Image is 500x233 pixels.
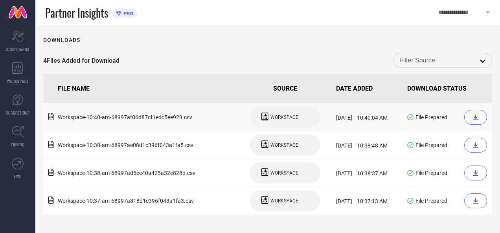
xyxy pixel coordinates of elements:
span: [DATE] 10:38:37 AM [336,170,388,177]
span: PRO [121,11,133,16]
span: WORKSPACE [270,198,298,204]
a: Download [464,138,489,153]
a: Download [464,166,489,180]
th: SOURCE [237,74,333,104]
span: Partner Insights [45,5,108,21]
span: Workspace - 10:37-am - 68997a818d1c396f043a1fa3 .csv [58,198,194,204]
span: WORKSPACE [7,78,29,84]
span: 4 Files Added for Download [43,57,119,64]
th: DATE ADDED [333,74,404,104]
a: Download [464,193,489,208]
span: Workspace - 10:38-am - 68997ae08d1c396f043a1fa5 .csv [58,142,193,148]
span: File Prepared [415,170,447,176]
span: [DATE] 10:40:04 AM [336,115,388,121]
th: FILE NAME [43,74,237,104]
span: WORKSPACE [270,142,298,148]
span: [DATE] 10:37:13 AM [336,198,388,204]
span: File Prepared [415,198,447,204]
span: Workspace - 10:40-am - 68997af06d87cf1edc5ee929 .csv [58,114,192,120]
span: File Prepared [415,114,447,120]
th: DOWNLOAD STATUS [404,74,492,104]
span: Workspace - 10:38-am - 68997ad5ee40a425a32e828d .csv [58,170,195,176]
span: FWD [14,173,22,179]
span: WORKSPACE [270,170,298,176]
span: SUGGESTIONS [6,110,30,116]
span: [DATE] 10:38:48 AM [336,142,388,149]
span: File Prepared [415,142,447,148]
span: WORKSPACE [270,115,298,120]
a: Download [464,110,489,125]
h1: Downloads [43,37,80,43]
span: TRENDS [11,142,24,147]
span: SCORECARDS [6,46,29,52]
